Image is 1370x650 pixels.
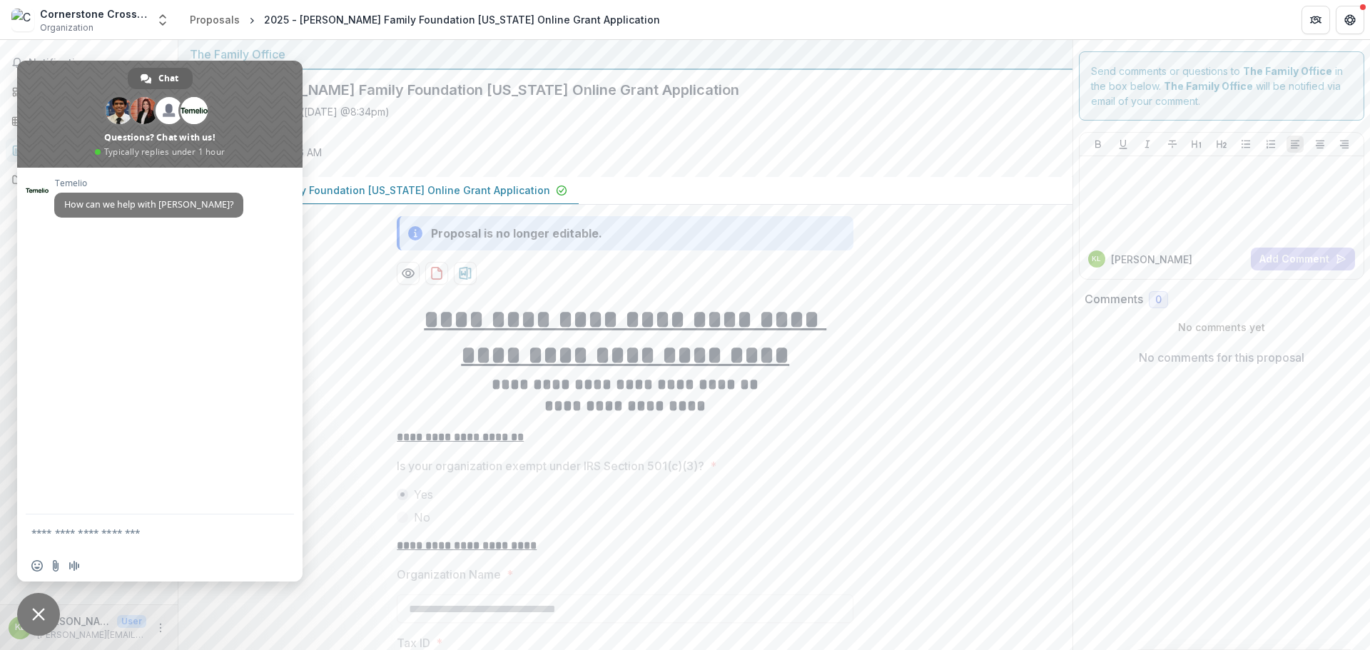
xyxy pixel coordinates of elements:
[152,619,169,636] button: More
[1164,136,1181,153] button: Strike
[1301,6,1330,34] button: Partners
[37,629,146,641] p: [PERSON_NAME][EMAIL_ADDRESS][DOMAIN_NAME]
[50,560,61,572] span: Send a file
[190,12,240,27] div: Proposals
[6,138,172,162] a: Proposals
[190,46,1061,63] div: The Family Office
[68,560,80,572] span: Audio message
[31,560,43,572] span: Insert an emoji
[264,12,660,27] div: 2025 - [PERSON_NAME] Family Foundation [US_STATE] Online Grant Application
[54,178,243,188] span: Temelio
[64,198,233,210] span: How can we help with [PERSON_NAME]?
[1336,136,1353,153] button: Align Right
[1111,252,1192,267] p: [PERSON_NAME]
[40,21,93,34] span: Organization
[6,80,172,103] a: Dashboard
[1237,136,1254,153] button: Bullet List
[6,168,172,191] a: Documents
[397,262,420,285] button: Preview b10cbcd7-929a-47ec-b3eb-d7d3da1cc59b-0.pdf
[37,614,111,629] p: [PERSON_NAME]
[40,6,147,21] div: Cornerstone Crossroads Academy Inc
[190,183,550,198] p: [PERSON_NAME] Family Foundation [US_STATE] Online Grant Application
[454,262,477,285] button: download-proposal
[6,51,172,74] button: Notifications
[1079,51,1365,121] div: Send comments or questions to in the box below. will be notified via email of your comment.
[1085,320,1359,335] p: No comments yet
[1243,65,1332,77] strong: The Family Office
[11,9,34,31] img: Cornerstone Crossroads Academy Inc
[1085,293,1143,306] h2: Comments
[1115,136,1132,153] button: Underline
[425,262,448,285] button: download-proposal
[414,509,430,526] span: No
[1139,349,1304,366] p: No comments for this proposal
[1092,255,1101,263] div: Kristi Lichtenberg
[1287,136,1304,153] button: Align Left
[1311,136,1329,153] button: Align Center
[31,527,257,539] textarea: Compose your message...
[397,457,704,474] p: Is your organization exempt under IRS Section 501(c)(3)?
[431,225,602,242] div: Proposal is no longer editable.
[1139,136,1156,153] button: Italicize
[158,68,178,89] span: Chat
[1251,248,1355,270] button: Add Comment
[15,623,26,632] div: Kristi Lichtenberg
[1188,136,1205,153] button: Heading 1
[184,9,245,30] a: Proposals
[1336,6,1364,34] button: Get Help
[153,6,173,34] button: Open entity switcher
[29,57,166,69] span: Notifications
[1090,136,1107,153] button: Bold
[1155,294,1162,306] span: 0
[397,566,501,583] p: Organization Name
[190,81,1038,98] h2: 2025 - [PERSON_NAME] Family Foundation [US_STATE] Online Grant Application
[1164,80,1253,92] strong: The Family Office
[117,615,146,628] p: User
[17,593,60,636] div: Close chat
[1262,136,1279,153] button: Ordered List
[414,486,433,503] span: Yes
[6,109,172,133] a: Tasks
[128,68,193,89] div: Chat
[1213,136,1230,153] button: Heading 2
[184,9,666,30] nav: breadcrumb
